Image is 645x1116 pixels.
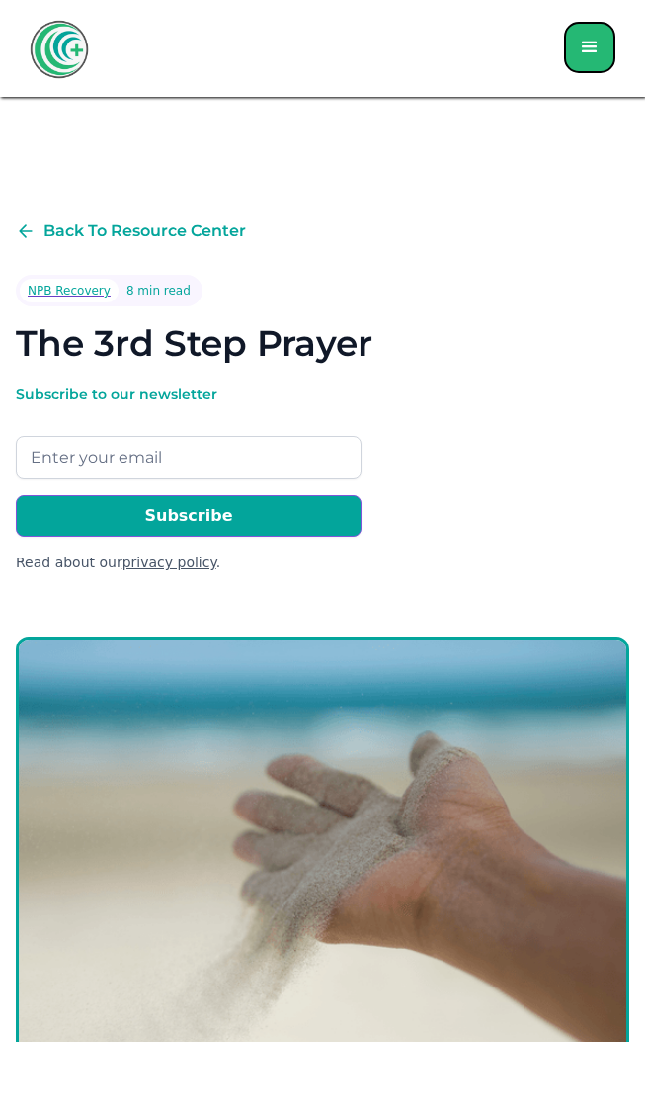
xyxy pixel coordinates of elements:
[16,553,362,573] div: Read about our .
[16,322,372,365] h1: The 3rd Step Prayer
[28,281,111,300] div: NPB Recovery
[16,495,362,537] input: Subscribe
[16,436,362,479] input: Enter your email
[16,219,246,243] a: Back To Resource Center
[16,385,362,573] form: Email Form
[122,555,216,570] a: privacy policy
[564,22,615,73] div: menu
[30,20,89,79] a: home
[20,279,119,302] a: NPB Recovery
[16,385,362,404] div: Subscribe to our newsletter
[126,281,191,300] div: 8 min read
[43,219,246,243] div: Back To Resource Center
